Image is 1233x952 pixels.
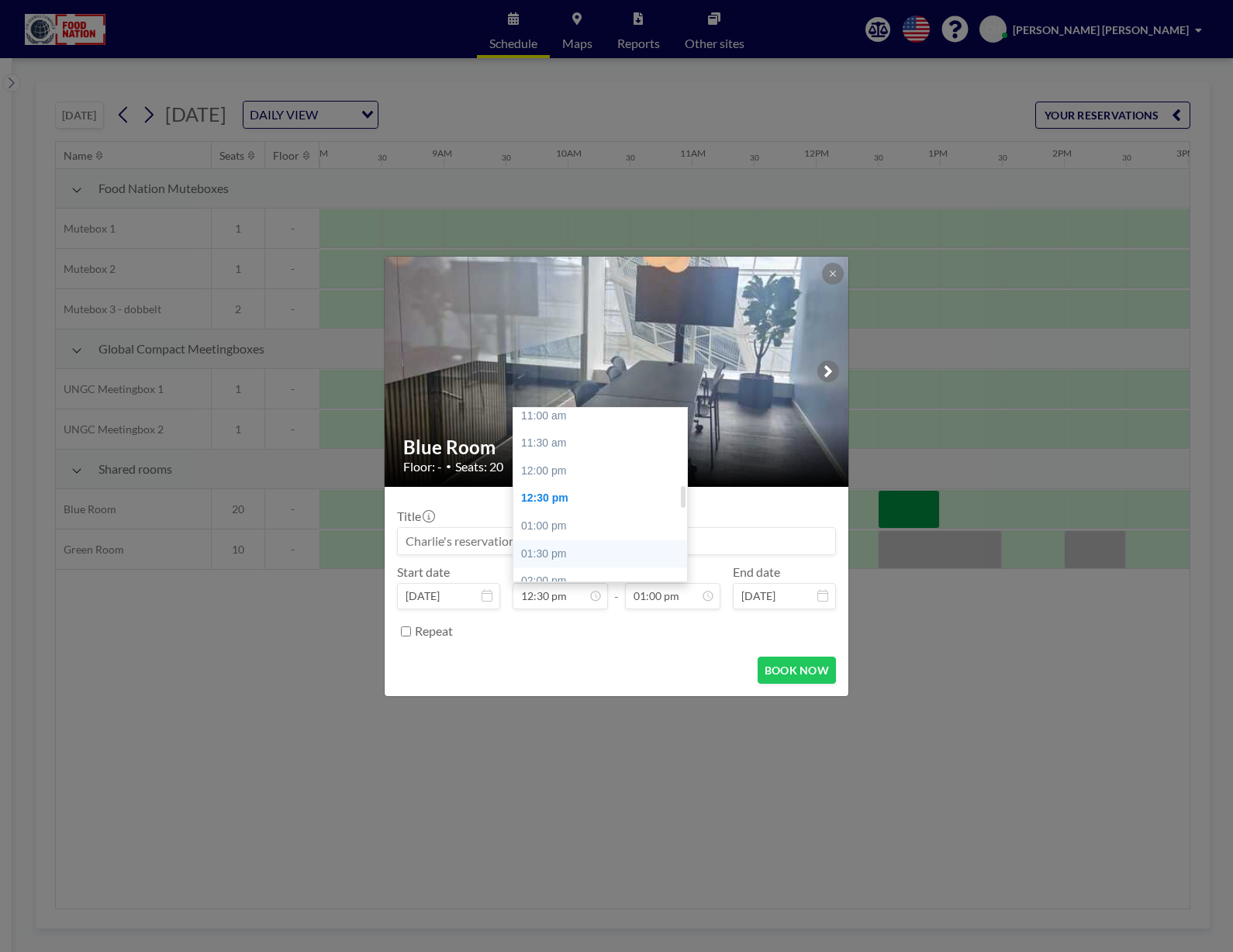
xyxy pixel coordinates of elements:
[513,457,695,485] div: 12:00 pm
[398,528,835,554] input: Charlie's reservation
[415,623,453,639] label: Repeat
[758,657,836,684] button: BOOK NOW
[513,567,695,595] div: 02:00 pm
[403,436,831,459] h2: Blue Room
[455,459,503,474] span: Seats: 20
[397,509,433,524] label: Title
[513,485,695,512] div: 12:30 pm
[513,429,695,457] div: 11:30 am
[385,61,850,681] img: 537.jpeg
[403,459,442,474] span: Floor: -
[733,564,780,580] label: End date
[513,402,695,430] div: 11:00 am
[446,460,451,472] span: •
[513,512,695,540] div: 01:00 pm
[513,540,695,568] div: 01:30 pm
[614,570,619,604] span: -
[397,564,450,580] label: Start date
